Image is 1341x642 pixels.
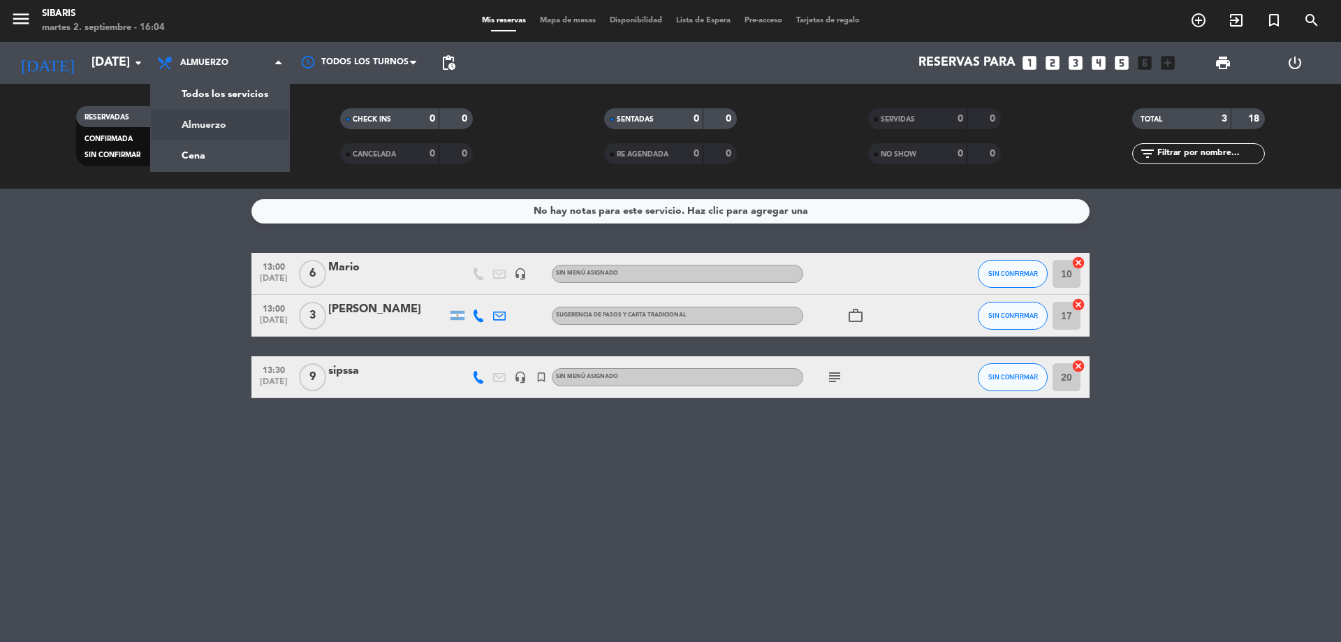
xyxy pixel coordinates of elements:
i: turned_in_not [1266,12,1282,29]
strong: 18 [1248,114,1262,124]
div: No hay notas para este servicio. Haz clic para agregar una [534,203,808,219]
span: sugerencia de pasos y carta tradicional [556,312,686,318]
span: [DATE] [256,274,291,290]
i: looks_one [1020,54,1039,72]
i: add_circle_outline [1190,12,1207,29]
strong: 3 [1222,114,1227,124]
strong: 0 [990,114,998,124]
span: Mapa de mesas [533,17,603,24]
span: Lista de Espera [669,17,738,24]
i: subject [826,369,843,386]
strong: 0 [430,149,435,159]
i: looks_3 [1067,54,1085,72]
span: pending_actions [440,54,457,71]
span: SERVIDAS [881,116,915,123]
i: [DATE] [10,48,85,78]
i: cancel [1071,359,1085,373]
button: menu [10,8,31,34]
span: CANCELADA [353,151,396,158]
i: cancel [1071,298,1085,312]
button: SIN CONFIRMAR [978,302,1048,330]
span: Sin menú asignado [556,270,618,276]
i: looks_two [1043,54,1062,72]
span: 6 [299,260,326,288]
span: SIN CONFIRMAR [988,373,1038,381]
div: sipssa [328,362,447,380]
span: Reservas para [918,56,1016,70]
div: [PERSON_NAME] [328,300,447,319]
span: Sin menú asignado [556,374,618,379]
span: [DATE] [256,316,291,332]
span: 9 [299,363,326,391]
span: 13:00 [256,300,291,316]
span: 13:30 [256,361,291,377]
span: RESERVADAS [85,114,129,121]
span: SIN CONFIRMAR [988,270,1038,277]
span: SIN CONFIRMAR [85,152,140,159]
i: menu [10,8,31,29]
span: CHECK INS [353,116,391,123]
i: add_box [1159,54,1177,72]
button: SIN CONFIRMAR [978,363,1048,391]
div: LOG OUT [1259,42,1331,84]
i: cancel [1071,256,1085,270]
strong: 0 [726,114,734,124]
span: 3 [299,302,326,330]
i: turned_in_not [535,371,548,384]
div: Mario [328,258,447,277]
i: search [1303,12,1320,29]
i: work_outline [847,307,864,324]
i: power_settings_new [1287,54,1303,71]
i: filter_list [1139,145,1156,162]
i: headset_mic [514,268,527,280]
span: SENTADAS [617,116,654,123]
strong: 0 [958,149,963,159]
span: [DATE] [256,377,291,393]
span: Pre-acceso [738,17,789,24]
span: Almuerzo [180,58,228,68]
i: arrow_drop_down [130,54,147,71]
strong: 0 [430,114,435,124]
strong: 0 [462,114,470,124]
span: NO SHOW [881,151,916,158]
span: CONFIRMADA [85,136,133,143]
strong: 0 [726,149,734,159]
strong: 0 [990,149,998,159]
i: exit_to_app [1228,12,1245,29]
strong: 0 [694,149,699,159]
span: TOTAL [1141,116,1162,123]
button: SIN CONFIRMAR [978,260,1048,288]
a: Almuerzo [151,110,289,140]
i: looks_5 [1113,54,1131,72]
strong: 0 [958,114,963,124]
span: Mis reservas [475,17,533,24]
a: Cena [151,140,289,171]
span: print [1215,54,1231,71]
span: 13:00 [256,258,291,274]
i: looks_6 [1136,54,1154,72]
span: Disponibilidad [603,17,669,24]
strong: 0 [694,114,699,124]
strong: 0 [462,149,470,159]
span: Tarjetas de regalo [789,17,867,24]
div: sibaris [42,7,165,21]
span: RE AGENDADA [617,151,668,158]
span: SIN CONFIRMAR [988,312,1038,319]
input: Filtrar por nombre... [1156,146,1264,161]
i: headset_mic [514,371,527,384]
i: looks_4 [1090,54,1108,72]
a: Todos los servicios [151,79,289,110]
div: martes 2. septiembre - 16:04 [42,21,165,35]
